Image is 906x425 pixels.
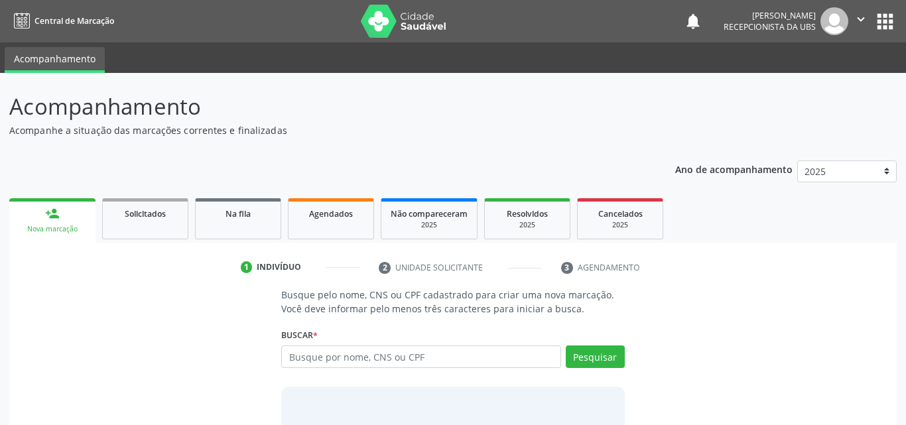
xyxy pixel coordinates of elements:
span: Resolvidos [507,208,548,219]
button: apps [874,10,897,33]
div: [PERSON_NAME] [724,10,816,21]
p: Ano de acompanhamento [675,160,793,177]
button: notifications [684,12,702,30]
button:  [848,7,874,35]
p: Acompanhe a situação das marcações correntes e finalizadas [9,123,631,137]
i:  [854,12,868,27]
div: 2025 [587,220,653,230]
div: Nova marcação [19,224,86,234]
button: Pesquisar [566,345,625,368]
div: 1 [241,261,253,273]
a: Central de Marcação [9,10,114,32]
div: 2025 [391,220,468,230]
span: Agendados [309,208,353,219]
div: Indivíduo [257,261,301,273]
span: Na fila [226,208,251,219]
span: Não compareceram [391,208,468,219]
span: Solicitados [125,208,166,219]
p: Acompanhamento [9,90,631,123]
a: Acompanhamento [5,47,105,73]
span: Cancelados [598,208,643,219]
input: Busque por nome, CNS ou CPF [281,345,561,368]
p: Busque pelo nome, CNS ou CPF cadastrado para criar uma nova marcação. Você deve informar pelo men... [281,288,625,316]
img: img [820,7,848,35]
span: Recepcionista da UBS [724,21,816,32]
div: 2025 [494,220,560,230]
div: person_add [45,206,60,221]
span: Central de Marcação [34,15,114,27]
label: Buscar [281,325,318,345]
